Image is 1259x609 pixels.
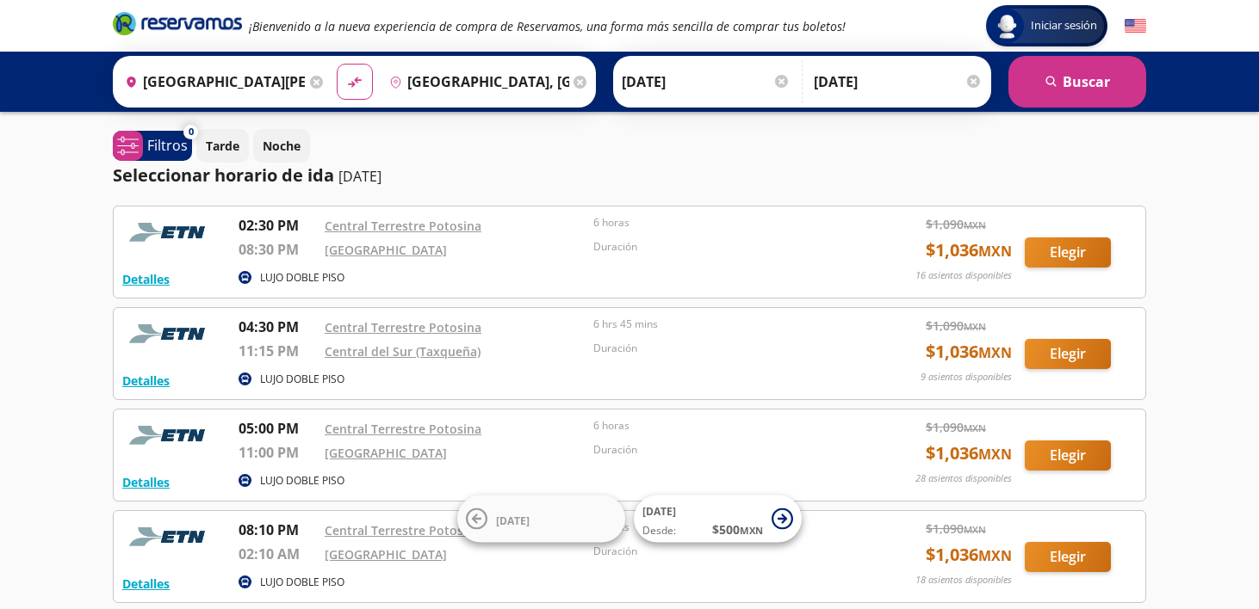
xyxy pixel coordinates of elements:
small: MXN [978,445,1012,464]
button: Buscar [1008,56,1146,108]
p: 04:30 PM [239,317,316,337]
a: Central Terrestre Potosina [325,319,481,335]
p: Duración [593,341,853,356]
span: $ 1,090 [926,215,986,233]
p: LUJO DOBLE PISO [260,372,344,387]
p: Noche [263,137,301,155]
p: 6 horas [593,418,853,434]
span: $ 1,036 [926,542,1012,568]
button: Detalles [122,575,170,593]
p: 9 asientos disponibles [921,370,1012,384]
a: Central Terrestre Potosina [325,421,481,437]
a: Central del Sur (Taxqueña) [325,343,481,360]
small: MXN [964,218,986,231]
a: [GEOGRAPHIC_DATA] [325,445,447,461]
button: Noche [253,129,310,163]
img: RESERVAMOS [122,418,217,452]
p: 02:10 AM [239,544,316,564]
p: 08:30 PM [239,239,316,260]
input: Opcional [814,60,983,103]
i: Brand Logo [113,10,242,36]
p: Tarde [206,137,239,155]
button: Detalles [122,473,170,491]
button: [DATE]Desde:$500MXN [634,495,802,543]
input: Buscar Origen [118,60,306,103]
p: LUJO DOBLE PISO [260,575,344,590]
p: LUJO DOBLE PISO [260,270,344,286]
span: [DATE] [642,504,676,519]
a: [GEOGRAPHIC_DATA] [325,242,447,258]
span: $ 1,036 [926,339,1012,365]
p: Filtros [147,135,188,156]
span: 0 [189,125,194,139]
a: [GEOGRAPHIC_DATA] [325,546,447,563]
span: $ 500 [712,520,763,538]
small: MXN [740,524,763,537]
img: RESERVAMOS [122,520,217,554]
p: 11:15 PM [239,341,316,361]
p: 6 horas [593,215,853,231]
p: 28 asientos disponibles [915,471,1012,486]
a: Brand Logo [113,10,242,41]
p: Seleccionar horario de ida [113,163,334,188]
em: ¡Bienvenido a la nueva experiencia de compra de Reservamos, una forma más sencilla de comprar tus... [249,18,846,34]
input: Elegir Fecha [622,60,791,103]
p: LUJO DOBLE PISO [260,473,344,489]
small: MXN [964,320,986,333]
p: 11:00 PM [239,442,316,463]
span: $ 1,090 [926,520,986,538]
input: Buscar Destino [382,60,570,103]
button: Elegir [1025,440,1111,471]
p: Duración [593,442,853,458]
button: [DATE] [457,495,625,543]
a: Central Terrestre Potosina [325,522,481,538]
button: Elegir [1025,339,1111,369]
small: MXN [964,421,986,434]
img: RESERVAMOS [122,317,217,351]
small: MXN [978,343,1012,362]
small: MXN [978,546,1012,565]
p: [DATE] [338,166,381,187]
span: $ 1,036 [926,237,1012,263]
span: $ 1,090 [926,317,986,335]
p: Duración [593,544,853,559]
p: 16 asientos disponibles [915,268,1012,283]
span: $ 1,090 [926,418,986,436]
span: $ 1,036 [926,440,1012,466]
p: Duración [593,239,853,255]
button: Elegir [1025,237,1111,268]
p: 08:10 PM [239,520,316,540]
button: 0Filtros [113,131,192,161]
button: Detalles [122,270,170,288]
span: Desde: [642,523,676,538]
span: [DATE] [496,513,530,527]
button: Detalles [122,372,170,390]
small: MXN [964,523,986,536]
p: 18 asientos disponibles [915,573,1012,587]
button: English [1125,15,1146,37]
a: Central Terrestre Potosina [325,218,481,234]
small: MXN [978,242,1012,261]
p: 05:00 PM [239,418,316,439]
img: RESERVAMOS [122,215,217,249]
p: 02:30 PM [239,215,316,236]
span: Iniciar sesión [1024,17,1104,34]
p: 6 hrs 45 mins [593,317,853,332]
button: Elegir [1025,542,1111,572]
button: Tarde [196,129,249,163]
